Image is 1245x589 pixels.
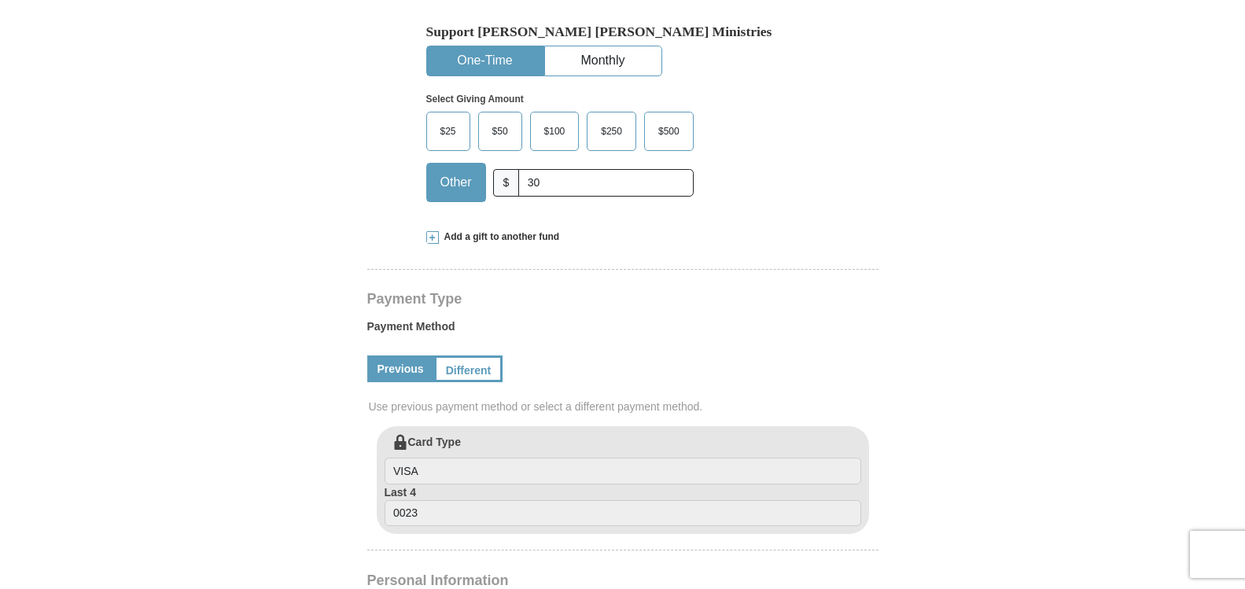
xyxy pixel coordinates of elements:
[385,434,861,484] label: Card Type
[650,120,687,143] span: $500
[545,46,661,75] button: Monthly
[369,399,880,414] span: Use previous payment method or select a different payment method.
[426,94,524,105] strong: Select Giving Amount
[385,484,861,527] label: Last 4
[385,458,861,484] input: Card Type
[439,230,560,244] span: Add a gift to another fund
[427,46,543,75] button: One-Time
[493,169,520,197] span: $
[593,120,630,143] span: $250
[367,293,878,305] h4: Payment Type
[434,355,503,382] a: Different
[536,120,573,143] span: $100
[484,120,516,143] span: $50
[426,24,820,40] h5: Support [PERSON_NAME] [PERSON_NAME] Ministries
[367,318,878,342] label: Payment Method
[385,500,861,527] input: Last 4
[433,171,480,194] span: Other
[433,120,464,143] span: $25
[367,355,434,382] a: Previous
[367,574,878,587] h4: Personal Information
[518,169,693,197] input: Other Amount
